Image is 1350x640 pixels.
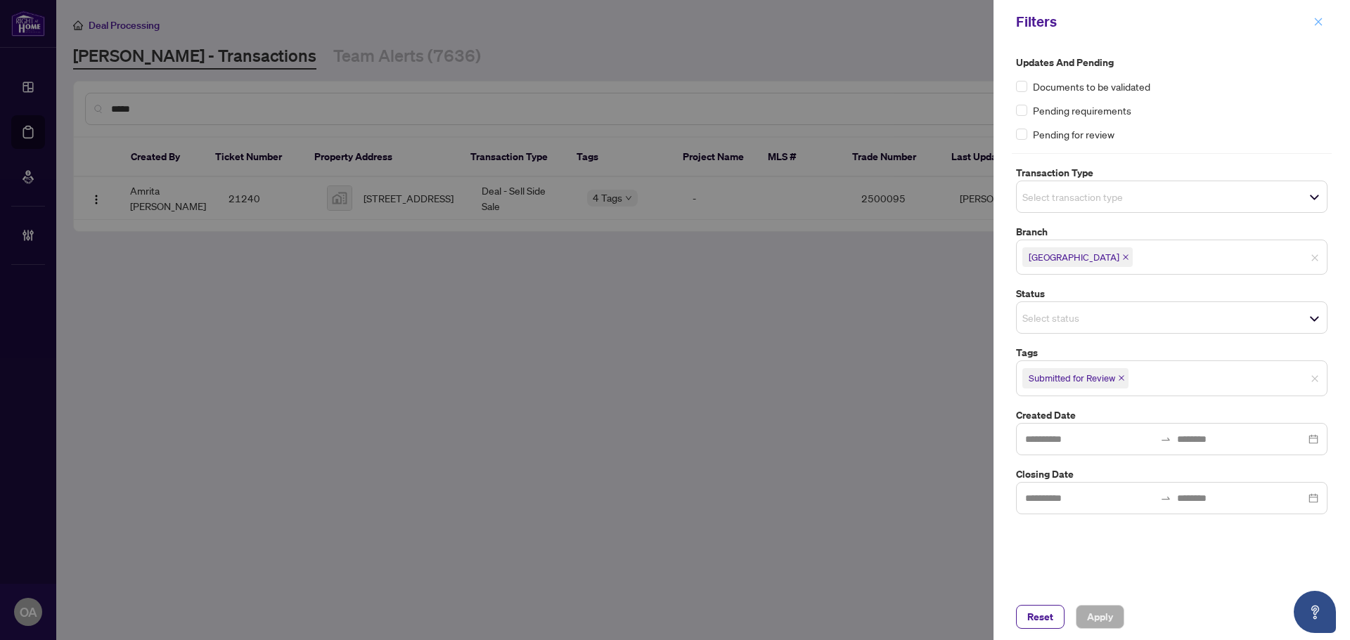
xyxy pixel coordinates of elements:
button: Open asap [1294,591,1336,633]
span: close [1313,17,1323,27]
label: Created Date [1016,407,1327,423]
span: to [1160,492,1171,504]
span: Reset [1027,606,1053,628]
label: Closing Date [1016,466,1327,482]
span: Submitted for Review [1022,368,1129,388]
label: Transaction Type [1016,165,1327,181]
span: Pending requirements [1033,103,1131,118]
span: Ottawa [1022,247,1133,267]
span: to [1160,433,1171,445]
label: Tags [1016,345,1327,360]
span: close [1311,254,1319,262]
span: close [1118,374,1125,381]
span: Submitted for Review [1029,371,1115,385]
span: swap-right [1160,433,1171,445]
span: swap-right [1160,492,1171,504]
span: close [1311,374,1319,383]
button: Apply [1076,605,1124,629]
label: Branch [1016,224,1327,240]
span: Documents to be validated [1033,79,1150,94]
label: Updates and Pending [1016,55,1327,70]
span: Pending for review [1033,126,1114,142]
label: Status [1016,286,1327,301]
button: Reset [1016,605,1065,629]
div: Filters [1016,11,1309,32]
span: [GEOGRAPHIC_DATA] [1029,250,1119,264]
span: close [1122,254,1129,261]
